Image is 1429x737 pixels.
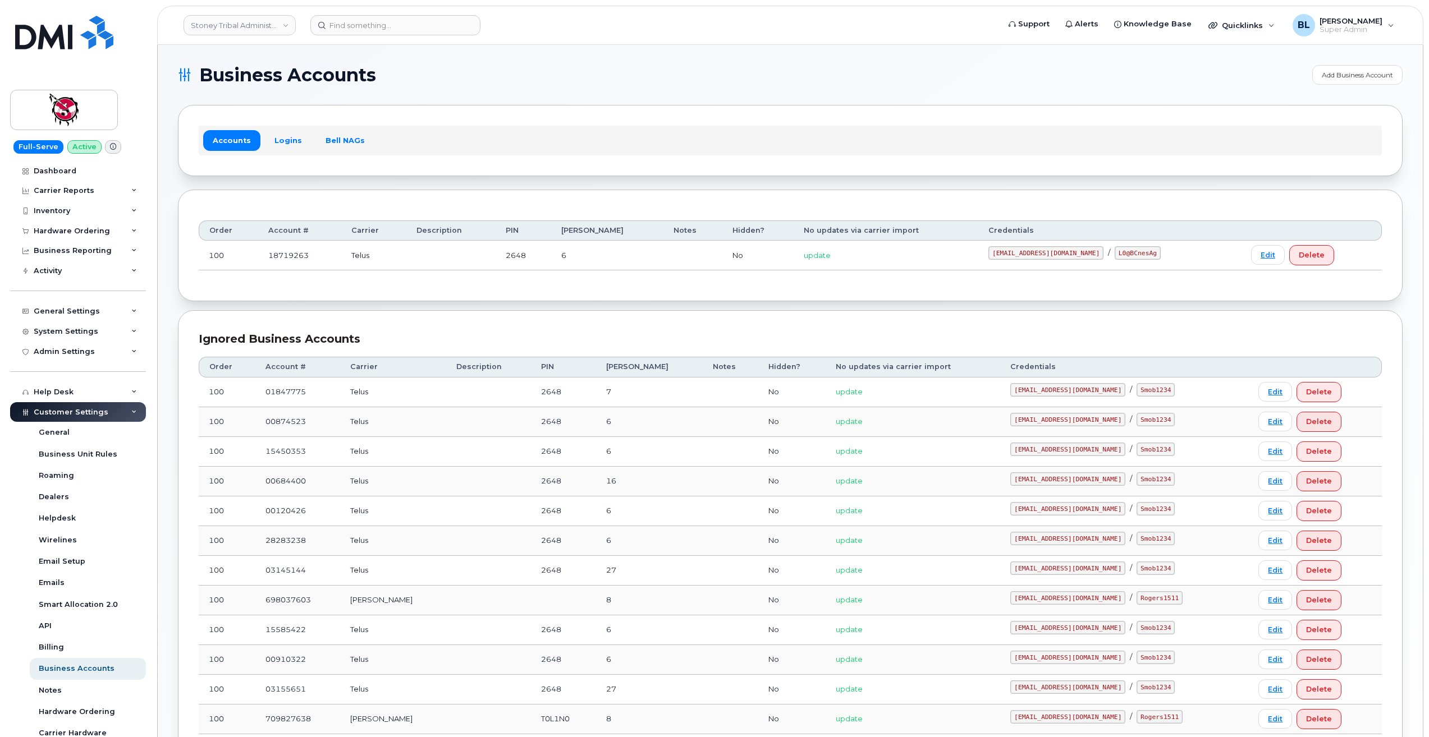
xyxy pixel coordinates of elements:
th: Description [406,220,496,241]
td: 2648 [531,526,596,556]
td: 6 [551,241,664,270]
td: 15450353 [255,437,340,467]
th: No updates via carrier import [794,220,978,241]
button: Delete [1297,650,1341,670]
button: Delete [1297,441,1341,462]
span: update [836,536,863,545]
th: Carrier [341,220,406,241]
span: / [1130,652,1132,661]
td: No [758,615,826,645]
span: Delete [1306,624,1332,635]
code: Smob1234 [1137,621,1175,634]
th: PIN [496,220,551,241]
th: Order [199,357,255,377]
span: update [836,714,863,723]
code: Smob1234 [1137,561,1175,575]
td: 6 [596,437,703,467]
td: No [758,645,826,675]
span: Delete [1306,684,1332,694]
a: Edit [1258,650,1292,669]
td: 6 [596,407,703,437]
code: Rogers1511 [1137,710,1183,724]
a: Bell NAGs [316,130,374,150]
th: [PERSON_NAME] [551,220,664,241]
span: / [1130,712,1132,721]
span: update [836,684,863,693]
td: 100 [199,586,255,615]
span: update [836,446,863,455]
td: Telus [340,377,447,407]
td: No [758,437,826,467]
td: 100 [199,675,255,704]
a: Accounts [203,130,260,150]
td: 2648 [531,467,596,496]
code: [EMAIL_ADDRESS][DOMAIN_NAME] [1010,621,1125,634]
code: [EMAIL_ADDRESS][DOMAIN_NAME] [1010,561,1125,575]
span: update [836,417,863,426]
td: 100 [199,377,255,407]
code: Smob1234 [1137,383,1175,397]
td: Telus [340,556,447,586]
span: / [1108,248,1110,257]
td: 2648 [531,615,596,645]
td: 2648 [531,675,596,704]
code: [EMAIL_ADDRESS][DOMAIN_NAME] [1010,443,1125,456]
td: 698037603 [255,586,340,615]
code: [EMAIL_ADDRESS][DOMAIN_NAME] [1010,472,1125,486]
td: Telus [340,675,447,704]
td: 6 [596,496,703,526]
th: Order [199,220,258,241]
a: Edit [1258,471,1292,491]
td: Telus [340,645,447,675]
th: Credentials [978,220,1241,241]
td: [PERSON_NAME] [340,704,447,734]
span: / [1130,563,1132,572]
span: update [836,387,863,396]
td: T0L1N0 [531,704,596,734]
a: Edit [1258,620,1292,639]
th: Hidden? [758,357,826,377]
span: / [1130,414,1132,423]
td: 00910322 [255,645,340,675]
span: update [836,565,863,574]
td: 100 [199,704,255,734]
code: Smob1234 [1137,651,1175,664]
button: Delete [1297,620,1341,640]
code: Smob1234 [1137,680,1175,694]
td: 6 [596,526,703,556]
td: No [758,377,826,407]
th: Hidden? [722,220,794,241]
a: Edit [1258,501,1292,520]
td: 709827638 [255,704,340,734]
td: 100 [199,496,255,526]
td: 8 [596,704,703,734]
span: Delete [1306,565,1332,575]
span: Business Accounts [199,67,376,84]
td: 100 [199,556,255,586]
button: Delete [1289,245,1334,265]
span: Delete [1306,505,1332,516]
button: Delete [1297,412,1341,432]
button: Delete [1297,501,1341,521]
a: Edit [1251,245,1285,265]
th: PIN [531,357,596,377]
button: Delete [1297,590,1341,610]
td: 16 [596,467,703,496]
td: 28283238 [255,526,340,556]
code: [EMAIL_ADDRESS][DOMAIN_NAME] [1010,532,1125,545]
code: [EMAIL_ADDRESS][DOMAIN_NAME] [1010,651,1125,664]
td: 2648 [531,407,596,437]
a: Edit [1258,679,1292,699]
span: Delete [1306,416,1332,427]
span: Delete [1299,250,1325,260]
span: update [804,251,831,260]
span: update [836,476,863,485]
button: Delete [1297,531,1341,551]
td: 100 [199,526,255,556]
code: [EMAIL_ADDRESS][DOMAIN_NAME] [1010,383,1125,397]
th: Credentials [1000,357,1248,377]
th: Notes [703,357,758,377]
span: / [1130,682,1132,691]
a: Logins [265,130,312,150]
td: No [758,496,826,526]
